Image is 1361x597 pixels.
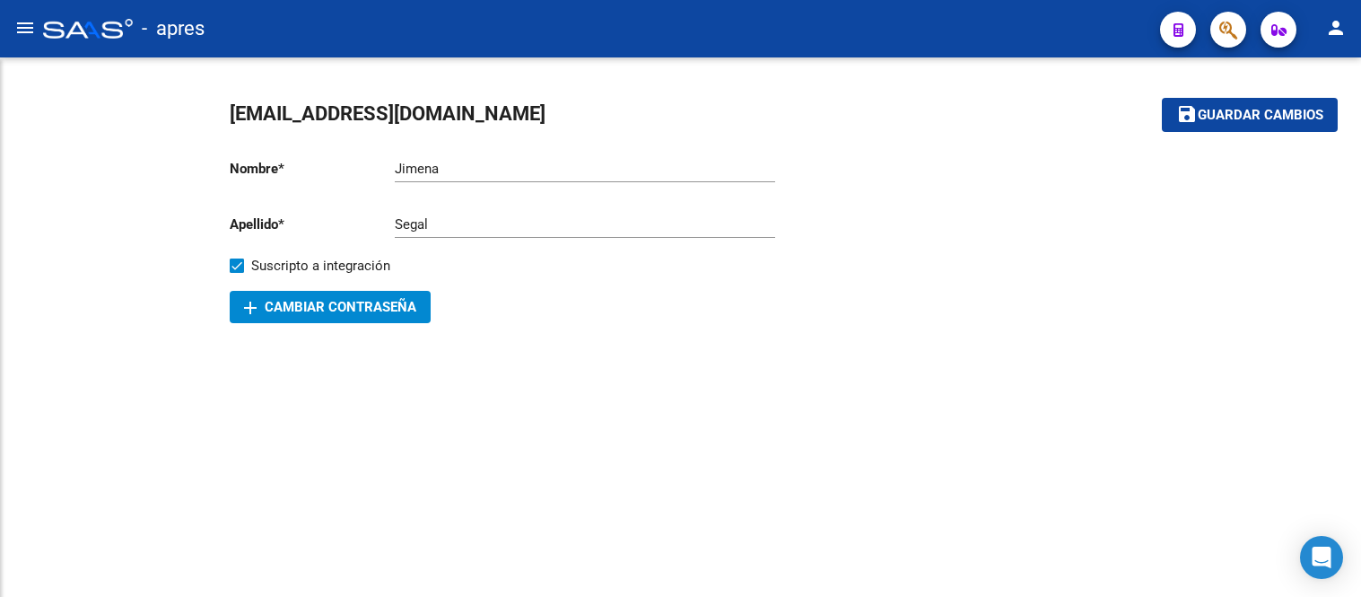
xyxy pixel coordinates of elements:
div: Open Intercom Messenger [1300,536,1343,579]
span: Cambiar Contraseña [244,299,416,315]
button: Guardar cambios [1162,98,1338,131]
mat-icon: person [1325,17,1347,39]
mat-icon: save [1176,103,1198,125]
mat-icon: menu [14,17,36,39]
button: Cambiar Contraseña [230,291,431,323]
span: - apres [142,9,205,48]
p: Nombre [230,159,395,179]
span: [EMAIL_ADDRESS][DOMAIN_NAME] [230,102,545,125]
span: Suscripto a integración [251,255,390,277]
span: Guardar cambios [1198,108,1323,124]
p: Apellido [230,215,395,234]
mat-icon: add [240,297,261,319]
